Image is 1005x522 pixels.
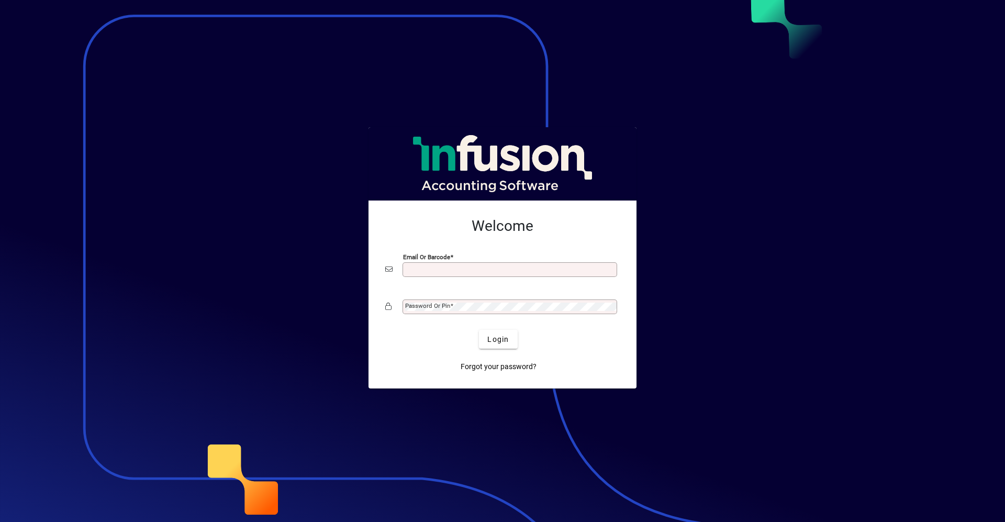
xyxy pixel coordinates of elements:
[461,361,537,372] span: Forgot your password?
[479,330,517,349] button: Login
[487,334,509,345] span: Login
[405,302,450,309] mat-label: Password or Pin
[403,253,450,261] mat-label: Email or Barcode
[456,357,541,376] a: Forgot your password?
[385,217,620,235] h2: Welcome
